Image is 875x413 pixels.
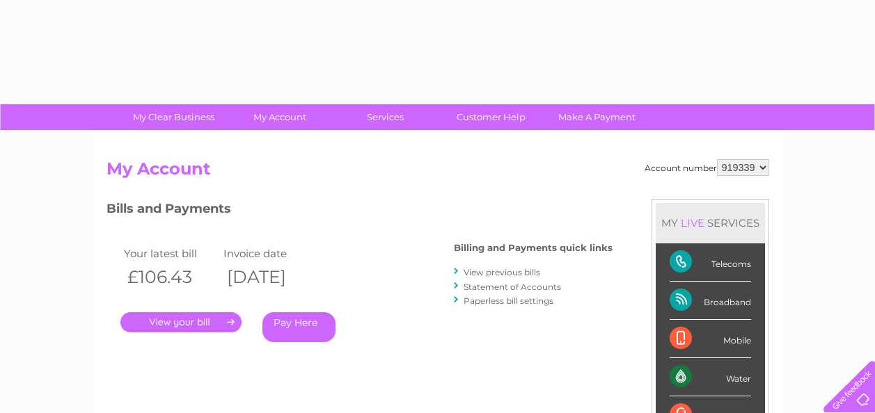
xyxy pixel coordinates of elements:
a: Pay Here [262,312,336,342]
div: Water [670,358,751,396]
div: Broadband [670,282,751,320]
a: Paperless bill settings [464,295,553,306]
th: £106.43 [120,263,221,291]
div: Mobile [670,320,751,358]
a: View previous bills [464,267,540,277]
th: [DATE] [220,263,320,291]
a: Make A Payment [539,104,654,130]
div: Telecoms [670,243,751,282]
a: Statement of Accounts [464,282,561,292]
div: Account number [645,159,769,176]
a: My Account [222,104,337,130]
a: Customer Help [434,104,549,130]
div: MY SERVICES [656,203,765,243]
a: Services [328,104,443,130]
h2: My Account [107,159,769,186]
h3: Bills and Payments [107,199,613,223]
a: . [120,312,242,332]
div: LIVE [678,216,707,229]
a: My Clear Business [116,104,231,130]
td: Invoice date [220,244,320,263]
h4: Billing and Payments quick links [454,243,613,253]
td: Your latest bill [120,244,221,263]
